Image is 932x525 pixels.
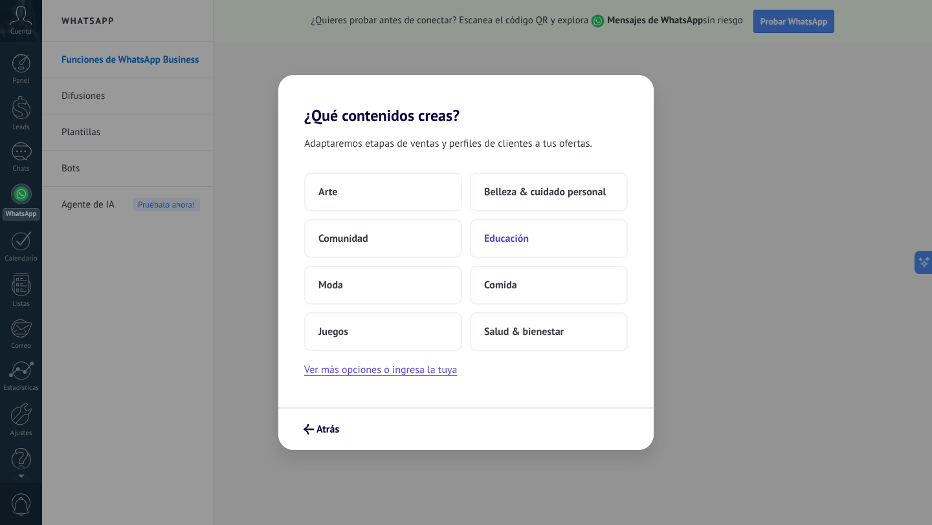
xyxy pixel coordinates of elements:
button: Ver más opciones o ingresa la tuya [304,361,457,378]
span: Juegos [318,325,348,338]
span: Arte [318,186,337,198]
button: Salud & bienestar [470,312,628,351]
span: Salud & bienestar [484,325,564,338]
button: Juegos [304,312,462,351]
span: Moda [318,279,343,292]
h2: ¿Qué contenidos creas? [278,75,654,125]
span: Belleza & cuidado personal [484,186,606,198]
button: Comunidad [304,219,462,258]
span: Comida [484,279,517,292]
span: Comunidad [318,232,368,245]
button: Arte [304,173,462,211]
span: Atrás [316,425,339,434]
button: Educación [470,219,628,258]
button: Comida [470,266,628,305]
span: Adaptaremos etapas de ventas y perfiles de clientes a tus ofertas. [304,135,592,152]
button: Belleza & cuidado personal [470,173,628,211]
button: Atrás [298,418,345,440]
span: Educación [484,232,529,245]
button: Moda [304,266,462,305]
